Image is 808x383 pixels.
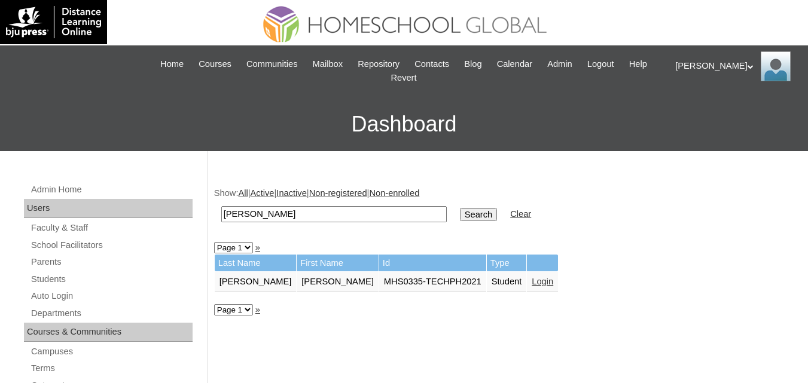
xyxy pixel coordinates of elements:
[464,57,481,71] span: Blog
[385,71,422,85] a: Revert
[30,344,193,359] a: Campuses
[30,238,193,253] a: School Facilitators
[675,51,796,81] div: [PERSON_NAME]
[391,71,416,85] span: Revert
[246,57,298,71] span: Communities
[629,57,647,71] span: Help
[215,272,297,292] td: [PERSON_NAME]
[369,188,419,198] a: Non-enrolled
[510,209,531,219] a: Clear
[358,57,400,71] span: Repository
[379,255,486,272] td: Id
[251,188,275,198] a: Active
[408,57,455,71] a: Contacts
[154,57,190,71] a: Home
[623,57,653,71] a: Help
[581,57,620,71] a: Logout
[30,272,193,287] a: Students
[460,208,497,221] input: Search
[24,323,193,342] div: Courses & Communities
[193,57,237,71] a: Courses
[313,57,343,71] span: Mailbox
[240,57,304,71] a: Communities
[215,255,297,272] td: Last Name
[30,306,193,321] a: Departments
[414,57,449,71] span: Contacts
[6,6,101,38] img: logo-white.png
[221,206,447,222] input: Search
[487,272,527,292] td: Student
[458,57,487,71] a: Blog
[255,305,260,314] a: »
[352,57,405,71] a: Repository
[30,361,193,376] a: Terms
[487,255,527,272] td: Type
[297,272,379,292] td: [PERSON_NAME]
[30,182,193,197] a: Admin Home
[30,289,193,304] a: Auto Login
[30,220,193,235] a: Faculty & Staff
[497,57,532,71] span: Calendar
[238,188,248,198] a: All
[276,188,307,198] a: Inactive
[214,187,796,229] div: Show: | | | |
[255,243,260,252] a: »
[297,255,379,272] td: First Name
[491,57,538,71] a: Calendar
[307,57,349,71] a: Mailbox
[24,199,193,218] div: Users
[379,272,486,292] td: MHS0335-TECHPH2021
[761,51,791,81] img: Ariane Ebuen
[587,57,614,71] span: Logout
[30,255,193,269] a: Parents
[160,57,184,71] span: Home
[547,57,572,71] span: Admin
[199,57,231,71] span: Courses
[541,57,578,71] a: Admin
[309,188,367,198] a: Non-registered
[6,97,802,151] h3: Dashboard
[532,277,553,286] a: Login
